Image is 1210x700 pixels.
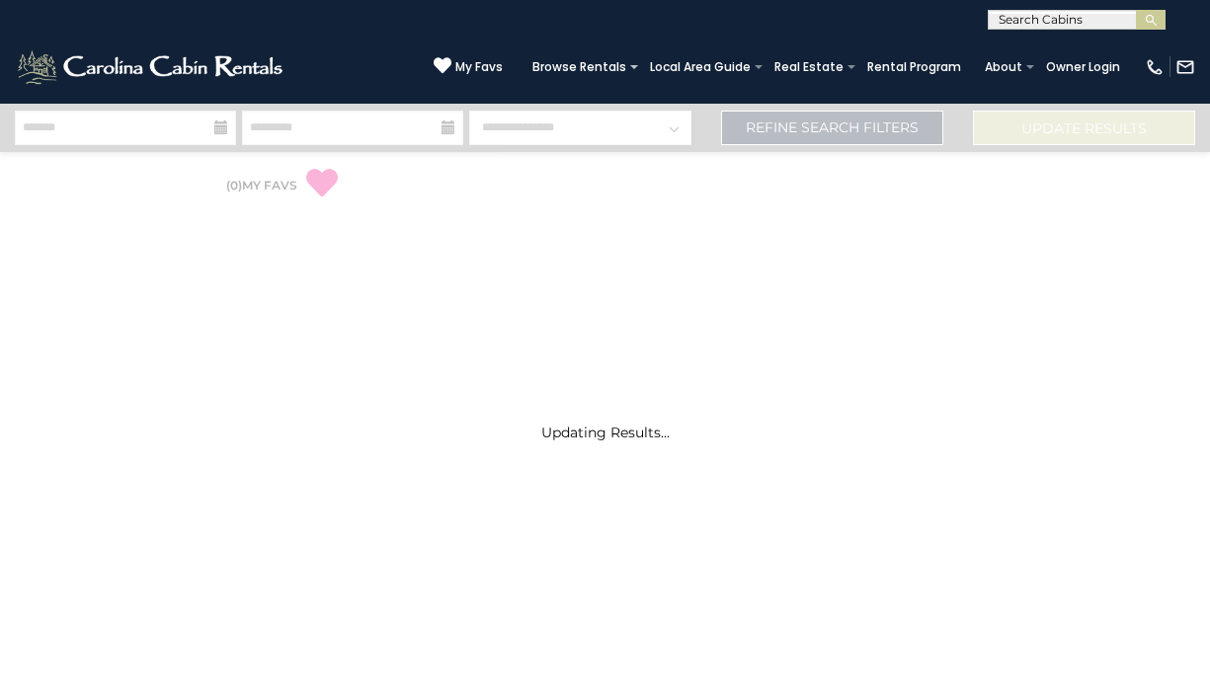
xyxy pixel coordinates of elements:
span: My Favs [455,58,503,76]
a: Local Area Guide [640,53,761,81]
a: About [975,53,1032,81]
a: Rental Program [857,53,971,81]
a: My Favs [434,56,503,77]
img: White-1-2.png [15,47,288,87]
a: Real Estate [765,53,853,81]
a: Owner Login [1036,53,1130,81]
img: mail-regular-white.png [1175,57,1195,77]
a: Browse Rentals [523,53,636,81]
img: phone-regular-white.png [1145,57,1165,77]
